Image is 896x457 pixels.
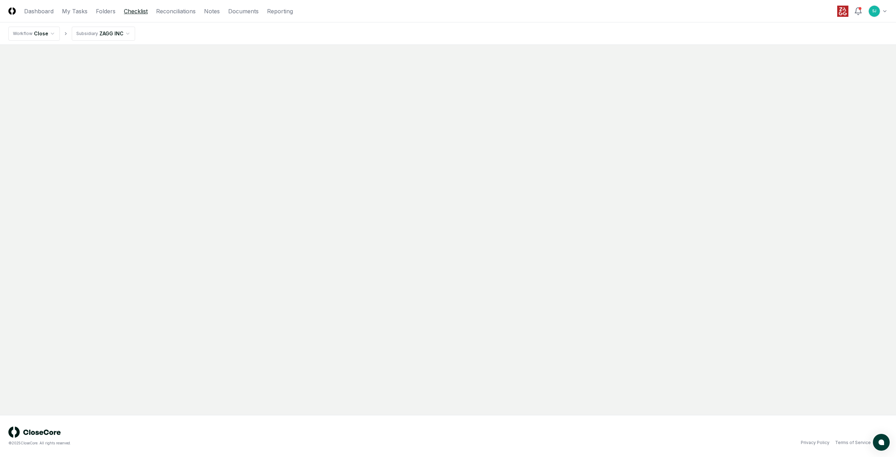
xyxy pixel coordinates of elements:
[228,7,259,15] a: Documents
[76,30,98,37] div: Subsidiary
[8,27,135,41] nav: breadcrumb
[873,434,890,451] button: atlas-launcher
[868,5,881,18] button: SJ
[156,7,196,15] a: Reconciliations
[801,439,829,446] a: Privacy Policy
[24,7,54,15] a: Dashboard
[8,427,61,438] img: logo
[96,7,115,15] a: Folders
[204,7,220,15] a: Notes
[267,7,293,15] a: Reporting
[124,7,148,15] a: Checklist
[835,439,871,446] a: Terms of Service
[872,8,876,14] span: SJ
[13,30,33,37] div: Workflow
[837,6,848,17] img: ZAGG logo
[8,7,16,15] img: Logo
[62,7,87,15] a: My Tasks
[8,441,448,446] div: © 2025 CloseCore. All rights reserved.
